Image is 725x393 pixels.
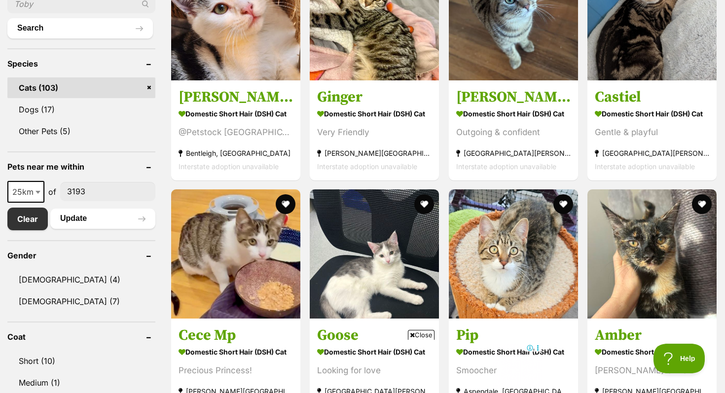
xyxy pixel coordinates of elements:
h3: Ginger [317,87,432,106]
h3: Amber [595,326,709,345]
strong: Domestic Short Hair (DSH) Cat [595,106,709,120]
strong: [GEOGRAPHIC_DATA][PERSON_NAME][GEOGRAPHIC_DATA] [456,146,571,159]
div: Gentle & playful [595,125,709,139]
div: [PERSON_NAME] Cutie! [595,364,709,377]
header: Gender [7,251,155,260]
strong: [PERSON_NAME][GEOGRAPHIC_DATA] [317,146,432,159]
button: favourite [553,194,573,214]
img: Goose - Domestic Short Hair (DSH) Cat [310,189,439,319]
button: Search [7,18,153,38]
iframe: Advertisement [183,344,542,388]
img: Amber - Domestic Short Hair (DSH) Cat [587,189,717,319]
h3: Cece Mp [179,326,293,345]
a: [PERSON_NAME] Domestic Short Hair (DSH) Cat Outgoing & confident [GEOGRAPHIC_DATA][PERSON_NAME][G... [449,80,578,180]
a: Ginger Domestic Short Hair (DSH) Cat Very Friendly [PERSON_NAME][GEOGRAPHIC_DATA] Interstate adop... [310,80,439,180]
span: Interstate adoption unavailable [317,162,417,170]
input: postcode [60,182,155,201]
a: [DEMOGRAPHIC_DATA] (4) [7,269,155,290]
span: 25km [7,181,44,203]
a: Clear [7,208,48,230]
span: Interstate adoption unavailable [595,162,695,170]
h3: Goose [317,326,432,345]
img: Pip - Domestic Short Hair (DSH) Cat [449,189,578,319]
a: [PERSON_NAME] Domestic Short Hair (DSH) Cat @Petstock [GEOGRAPHIC_DATA] Bentleigh, [GEOGRAPHIC_DA... [171,80,300,180]
span: 25km [8,185,43,199]
strong: Bentleigh, [GEOGRAPHIC_DATA] [179,146,293,159]
header: Species [7,59,155,68]
a: [DEMOGRAPHIC_DATA] (7) [7,291,155,312]
span: Close [408,330,435,340]
strong: Domestic Short Hair (DSH) Cat [456,345,571,359]
span: Interstate adoption unavailable [456,162,556,170]
button: Update [50,209,155,228]
div: Very Friendly [317,125,432,139]
a: Other Pets (5) [7,121,155,142]
button: favourite [415,194,435,214]
strong: Domestic Short Hair (DSH) Cat [179,345,293,359]
div: Outgoing & confident [456,125,571,139]
a: Short (10) [7,351,155,371]
span: Interstate adoption unavailable [179,162,279,170]
div: Precious Princess! [179,364,293,377]
h3: Pip [456,326,571,345]
strong: Domestic Short Hair (DSH) Cat [456,106,571,120]
header: Coat [7,332,155,341]
h3: [PERSON_NAME] [179,87,293,106]
img: Cece Mp - Domestic Short Hair (DSH) Cat [171,189,300,319]
a: Cats (103) [7,77,155,98]
strong: [GEOGRAPHIC_DATA][PERSON_NAME][GEOGRAPHIC_DATA] [595,146,709,159]
div: Smoocher [456,364,571,377]
a: Medium (1) [7,372,155,393]
a: Dogs (17) [7,99,155,120]
header: Pets near me within [7,162,155,171]
span: of [48,186,56,198]
div: @Petstock [GEOGRAPHIC_DATA] [179,125,293,139]
a: Castiel Domestic Short Hair (DSH) Cat Gentle & playful [GEOGRAPHIC_DATA][PERSON_NAME][GEOGRAPHIC_... [587,80,717,180]
strong: Domestic Short Hair (DSH) Cat [317,106,432,120]
strong: Domestic Short Hair (DSH) Cat [595,345,709,359]
h3: Castiel [595,87,709,106]
h3: [PERSON_NAME] [456,87,571,106]
button: favourite [692,194,712,214]
button: favourite [276,194,295,214]
strong: Domestic Short Hair (DSH) Cat [179,106,293,120]
iframe: Help Scout Beacon - Open [653,344,705,373]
